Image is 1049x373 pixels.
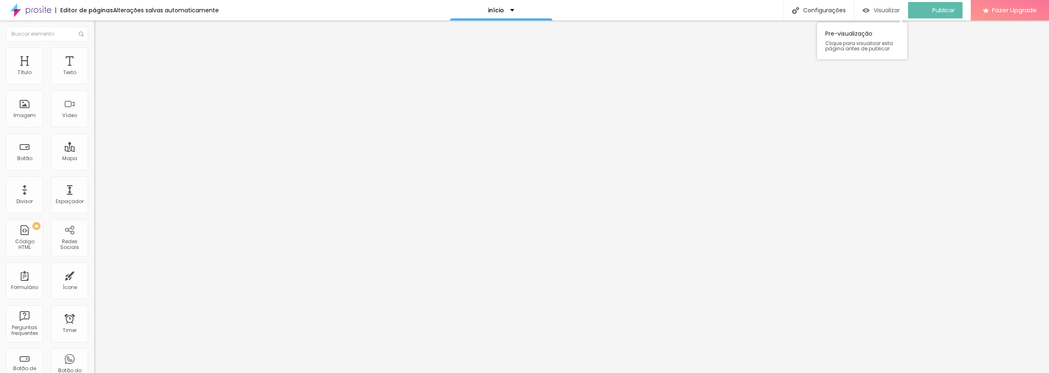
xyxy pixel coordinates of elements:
div: Vídeo [62,113,77,118]
img: Icone [792,7,799,14]
div: Ícone [63,285,77,290]
div: Código HTML [8,239,41,251]
span: Clique para visualizar esta página antes de publicar. [825,41,899,51]
button: Visualizar [854,2,908,18]
div: Perguntas frequentes [8,325,41,337]
div: Texto [63,70,76,75]
div: Formulário [11,285,38,290]
button: Publicar [908,2,963,18]
span: Fazer Upgrade [992,7,1037,14]
div: Redes Sociais [53,239,86,251]
div: Espaçador [56,199,84,204]
div: Divisor [16,199,33,204]
p: início [488,7,504,13]
span: Publicar [932,7,955,14]
div: Editor de páginas [55,7,113,13]
div: Alterações salvas automaticamente [113,7,219,13]
input: Buscar elemento [6,27,88,41]
img: view-1.svg [863,7,870,14]
span: Visualizar [874,7,900,14]
div: Imagem [14,113,36,118]
div: Pre-visualização [817,23,907,59]
img: Icone [79,32,84,36]
div: Timer [63,328,77,333]
div: Título [18,70,32,75]
div: Botão [17,156,32,161]
div: Mapa [62,156,77,161]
